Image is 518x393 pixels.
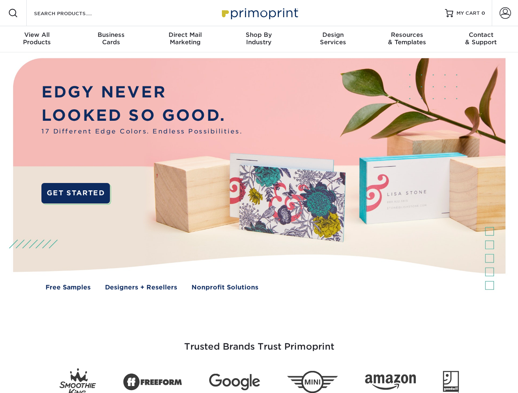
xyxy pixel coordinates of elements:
img: Primoprint [218,4,300,22]
span: Business [74,31,148,38]
a: Contact& Support [444,26,518,52]
p: LOOKED SO GOOD. [41,104,242,127]
a: Direct MailMarketing [148,26,222,52]
span: Direct Mail [148,31,222,38]
div: & Support [444,31,518,46]
a: Resources& Templates [370,26,444,52]
span: 0 [481,10,485,16]
img: Goodwill [443,371,459,393]
span: Shop By [222,31,296,38]
div: & Templates [370,31,444,46]
span: Resources [370,31,444,38]
div: Cards [74,31,148,46]
div: Marketing [148,31,222,46]
div: Services [296,31,370,46]
a: Shop ByIndustry [222,26,296,52]
img: Google [209,374,260,391]
a: DesignServices [296,26,370,52]
span: 17 Different Edge Colors. Endless Possibilities. [41,127,242,136]
a: Nonprofit Solutions [192,283,258,292]
span: MY CART [456,10,480,17]
a: GET STARTED [41,183,110,203]
p: EDGY NEVER [41,81,242,104]
a: Free Samples [46,283,91,292]
h3: Trusted Brands Trust Primoprint [19,322,499,362]
img: Amazon [365,375,416,390]
a: BusinessCards [74,26,148,52]
a: Designers + Resellers [105,283,177,292]
span: Contact [444,31,518,38]
input: SEARCH PRODUCTS..... [33,8,113,18]
span: Design [296,31,370,38]
div: Industry [222,31,296,46]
